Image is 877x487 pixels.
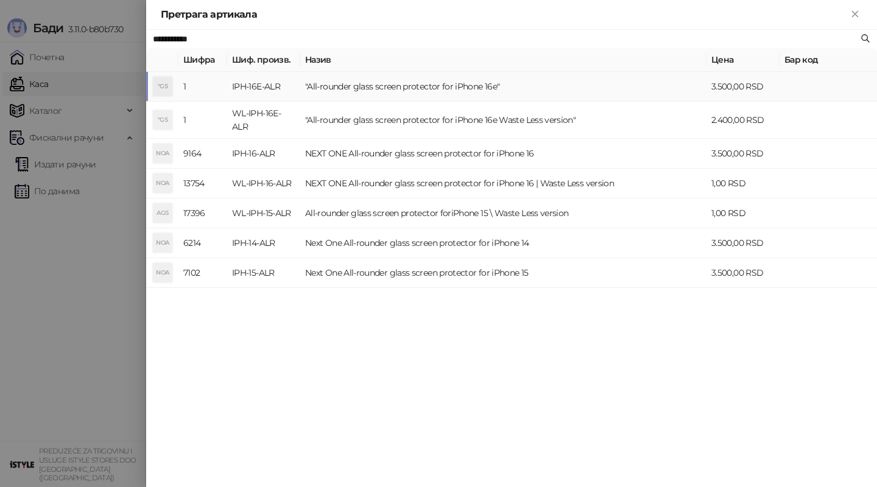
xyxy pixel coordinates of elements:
td: 1,00 RSD [706,169,780,198]
td: WL-IPH-16-ALR [227,169,300,198]
div: "GS [153,77,172,96]
th: Назив [300,48,706,72]
td: IPH-16E-ALR [227,72,300,102]
button: Close [848,7,862,22]
div: "GS [153,110,172,130]
td: Next One All-rounder glass screen protector for iPhone 15 [300,258,706,288]
th: Шиф. произв. [227,48,300,72]
td: 6214 [178,228,227,258]
td: 1,00 RSD [706,198,780,228]
div: NOA [153,173,172,193]
div: NOA [153,144,172,163]
div: NOA [153,233,172,253]
td: 2.400,00 RSD [706,102,780,139]
div: AGS [153,203,172,223]
div: Претрага артикала [161,7,848,22]
td: All-rounder glass screen protector foriPhone 15 \ Waste Less version [300,198,706,228]
td: NEXT ONE All-rounder glass screen protector for iPhone 16 [300,139,706,169]
td: "All-rounder glass screen protector for iPhone 16e Waste Less version" [300,102,706,139]
td: 3.500,00 RSD [706,258,780,288]
td: 9164 [178,139,227,169]
td: 7102 [178,258,227,288]
td: Next One All-rounder glass screen protector for iPhone 14 [300,228,706,258]
td: WL-IPH-16E-ALR [227,102,300,139]
th: Цена [706,48,780,72]
th: Шифра [178,48,227,72]
td: 3.500,00 RSD [706,228,780,258]
td: 13754 [178,169,227,198]
td: IPH-14-ALR [227,228,300,258]
td: 1 [178,102,227,139]
td: 1 [178,72,227,102]
td: 3.500,00 RSD [706,72,780,102]
td: IPH-15-ALR [227,258,300,288]
td: 17396 [178,198,227,228]
td: IPH-16-ALR [227,139,300,169]
td: 3.500,00 RSD [706,139,780,169]
td: "All-rounder glass screen protector for iPhone 16e" [300,72,706,102]
td: NEXT ONE All-rounder glass screen protector for iPhone 16 | Waste Less version [300,169,706,198]
td: WL-IPH-15-ALR [227,198,300,228]
div: NOA [153,263,172,282]
th: Бар код [780,48,877,72]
